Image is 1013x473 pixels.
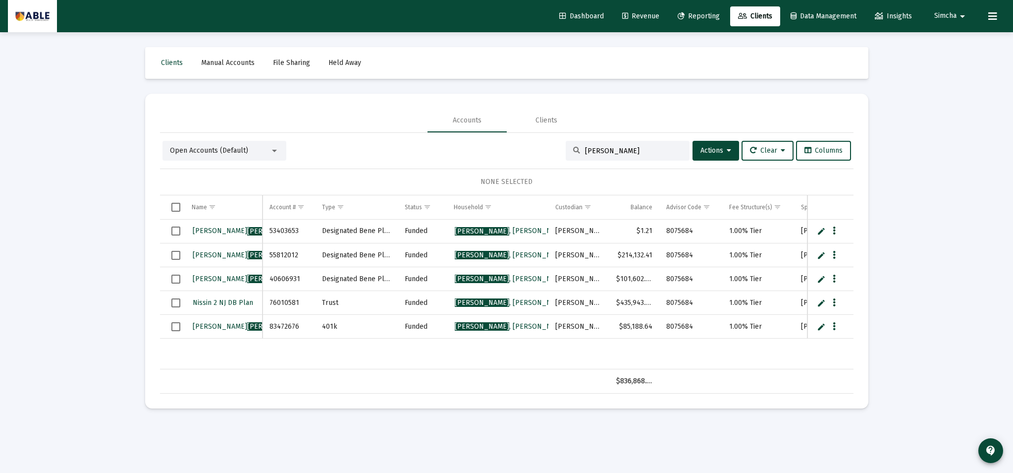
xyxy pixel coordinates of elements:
[209,203,216,211] span: Show filter options for column 'Name'
[171,275,180,284] div: Select row
[424,203,431,211] span: Show filter options for column 'Status'
[263,291,315,315] td: 76010581
[454,296,604,310] a: [PERSON_NAME], [PERSON_NAME] Household
[455,227,603,235] span: , [PERSON_NAME] Household
[730,6,780,26] a: Clients
[398,195,447,219] td: Column Status
[168,177,846,187] div: NONE SELECTED
[455,275,509,283] span: [PERSON_NAME]
[548,267,609,291] td: [PERSON_NAME]
[170,146,248,155] span: Open Accounts (Default)
[192,272,303,287] a: [PERSON_NAME][PERSON_NAME]
[171,251,180,260] div: Select row
[817,227,826,236] a: Edit
[670,6,728,26] a: Reporting
[447,195,548,219] td: Column Household
[659,195,723,219] td: Column Advisor Code
[609,243,659,267] td: $214,132.41
[455,275,603,283] span: , [PERSON_NAME] Household
[455,251,509,259] span: [PERSON_NAME]
[559,12,604,20] span: Dashboard
[659,267,723,291] td: 8075684
[192,203,207,211] div: Name
[922,6,980,26] button: Simcha
[794,291,854,315] td: [PERSON_NAME]: 75%
[185,195,263,219] td: Column Name
[666,203,701,211] div: Advisor Code
[405,250,440,260] div: Funded
[722,315,794,339] td: 1.00% Tier
[247,251,302,259] span: [PERSON_NAME]
[934,12,957,20] span: Simcha
[192,224,303,238] a: [PERSON_NAME][PERSON_NAME]
[455,251,603,259] span: , [PERSON_NAME] Household
[957,6,968,26] mat-icon: arrow_drop_down
[678,12,720,20] span: Reporting
[405,274,440,284] div: Funded
[455,227,509,236] span: [PERSON_NAME]
[609,220,659,243] td: $1.21
[153,53,191,73] a: Clients
[315,291,397,315] td: Trust
[171,227,180,236] div: Select row
[722,195,794,219] td: Column Fee Structure(s)
[729,203,772,211] div: Fee Structure(s)
[722,267,794,291] td: 1.00% Tier
[454,224,604,238] a: [PERSON_NAME], [PERSON_NAME] Household
[454,203,483,211] div: Household
[160,195,853,394] div: Data grid
[455,298,603,307] span: , [PERSON_NAME] Household
[193,275,302,283] span: [PERSON_NAME]
[703,203,710,211] span: Show filter options for column 'Advisor Code'
[484,203,492,211] span: Show filter options for column 'Household'
[722,291,794,315] td: 1.00% Tier
[817,251,826,260] a: Edit
[548,195,609,219] td: Column Custodian
[15,6,50,26] img: Dashboard
[247,322,302,331] span: [PERSON_NAME]
[405,298,440,308] div: Funded
[548,220,609,243] td: [PERSON_NAME]
[315,243,397,267] td: Designated Bene Plan
[263,195,315,219] td: Column Account #
[700,146,731,155] span: Actions
[804,146,843,155] span: Columns
[192,248,303,263] a: [PERSON_NAME][PERSON_NAME]
[405,226,440,236] div: Funded
[337,203,344,211] span: Show filter options for column 'Type'
[193,322,302,331] span: [PERSON_NAME]
[320,53,369,73] a: Held Away
[693,141,739,161] button: Actions
[614,6,667,26] a: Revenue
[192,296,254,310] a: Nissin 2 NJ DB Plan
[247,227,302,236] span: [PERSON_NAME]
[817,298,826,307] a: Edit
[555,203,583,211] div: Custodian
[454,248,604,263] a: [PERSON_NAME], [PERSON_NAME] Household
[659,315,723,339] td: 8075684
[791,12,856,20] span: Data Management
[622,12,659,20] span: Revenue
[322,203,335,211] div: Type
[738,12,772,20] span: Clients
[985,445,997,457] mat-icon: contact_support
[585,147,682,155] input: Search
[265,53,318,73] a: File Sharing
[193,53,263,73] a: Manual Accounts
[273,59,310,67] span: File Sharing
[750,146,785,155] span: Clear
[454,272,604,287] a: [PERSON_NAME], [PERSON_NAME] Household
[454,319,604,334] a: [PERSON_NAME], [PERSON_NAME] Household
[794,267,854,291] td: [PERSON_NAME]: 75%
[742,141,794,161] button: Clear
[263,243,315,267] td: 55812012
[171,298,180,307] div: Select row
[794,243,854,267] td: [PERSON_NAME]: 75%
[801,203,827,211] div: Splitter(s)
[315,267,397,291] td: Designated Bene Plan
[405,203,422,211] div: Status
[817,322,826,331] a: Edit
[455,322,509,331] span: [PERSON_NAME]
[455,298,509,307] span: [PERSON_NAME]
[315,315,397,339] td: 401k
